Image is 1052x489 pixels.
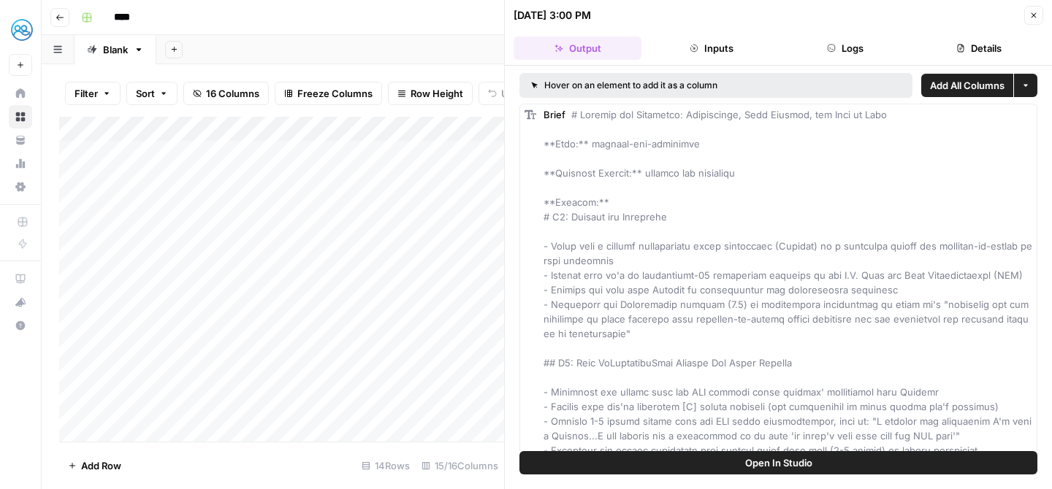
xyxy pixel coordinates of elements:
button: Sort [126,82,178,105]
span: Filter [75,86,98,101]
button: Details [915,36,1043,60]
button: Freeze Columns [275,82,382,105]
span: Freeze Columns [297,86,373,101]
span: 16 Columns [206,86,259,101]
button: Undo [479,82,535,105]
div: Hover on an element to add it as a column [531,79,809,92]
button: Row Height [388,82,473,105]
a: Usage [9,152,32,175]
button: Inputs [647,36,775,60]
button: Logs [782,36,910,60]
button: Add All Columns [921,74,1013,97]
div: Blank [103,42,128,57]
a: Your Data [9,128,32,152]
a: Blank [75,35,156,64]
a: AirOps Academy [9,267,32,290]
div: 14 Rows [356,454,416,477]
a: Browse [9,105,32,128]
span: Add Row [81,458,121,473]
button: 16 Columns [183,82,269,105]
a: Home [9,82,32,105]
button: Workspace: MyHealthTeam [9,12,32,48]
a: Settings [9,175,32,199]
span: Open In Studio [745,455,812,470]
button: Add Row [59,454,130,477]
span: Sort [136,86,155,101]
div: [DATE] 3:00 PM [514,8,591,23]
span: Add All Columns [930,78,1005,93]
button: Filter [65,82,121,105]
span: Brief [544,109,565,120]
button: Help + Support [9,314,32,337]
div: What's new? [9,291,31,313]
button: What's new? [9,290,32,314]
span: Row Height [411,86,463,101]
img: MyHealthTeam Logo [9,17,35,43]
button: Open In Studio [519,451,1037,474]
div: 15/16 Columns [416,454,504,477]
button: Output [514,36,641,60]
